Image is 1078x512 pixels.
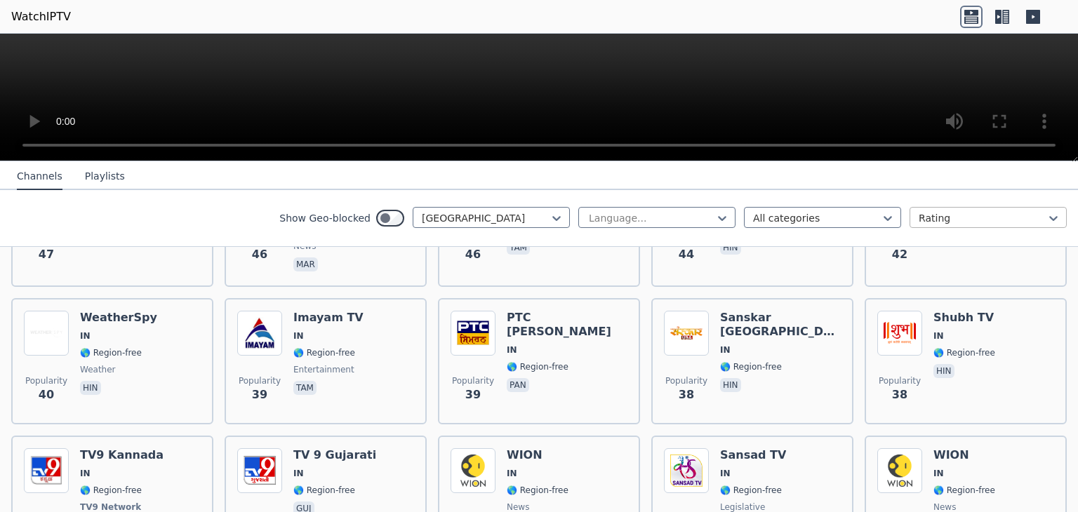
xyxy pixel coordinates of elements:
[451,311,495,356] img: PTC Simran
[665,375,707,386] span: Popularity
[720,448,786,462] h6: Sansad TV
[293,468,304,479] span: IN
[933,448,995,462] h6: WION
[39,386,54,403] span: 40
[80,448,164,462] h6: TV9 Kannada
[933,347,995,358] span: 🌎 Region-free
[80,347,142,358] span: 🌎 Region-free
[507,241,530,255] p: tam
[507,378,529,392] p: pan
[507,344,517,356] span: IN
[877,311,922,356] img: Shubh TV
[892,386,907,403] span: 38
[933,485,995,496] span: 🌎 Region-free
[293,257,318,271] p: mar
[720,311,841,339] h6: Sanskar [GEOGRAPHIC_DATA]
[933,468,944,479] span: IN
[451,448,495,493] img: WION
[80,381,101,395] p: hin
[720,378,741,392] p: hin
[293,330,304,342] span: IN
[452,375,494,386] span: Popularity
[664,448,709,493] img: Sansad TV
[80,330,91,342] span: IN
[933,330,944,342] span: IN
[933,364,954,378] p: hin
[507,448,568,462] h6: WION
[80,311,157,325] h6: WeatherSpy
[465,386,481,403] span: 39
[24,311,69,356] img: WeatherSpy
[933,311,995,325] h6: Shubh TV
[720,241,741,255] p: hin
[293,347,355,358] span: 🌎 Region-free
[80,468,91,479] span: IN
[237,311,282,356] img: Imayam TV
[293,448,376,462] h6: TV 9 Gujarati
[720,361,782,372] span: 🌎 Region-free
[293,364,354,375] span: entertainment
[11,8,71,25] a: WatchIPTV
[507,468,517,479] span: IN
[85,163,125,190] button: Playlists
[679,246,694,263] span: 44
[24,448,69,493] img: TV9 Kannada
[252,246,267,263] span: 46
[239,375,281,386] span: Popularity
[39,246,54,263] span: 47
[17,163,62,190] button: Channels
[293,381,317,395] p: tam
[252,386,267,403] span: 39
[507,485,568,496] span: 🌎 Region-free
[465,246,481,263] span: 46
[80,364,116,375] span: weather
[293,311,364,325] h6: Imayam TV
[664,311,709,356] img: Sanskar USA
[237,448,282,493] img: TV 9 Gujarati
[720,344,731,356] span: IN
[720,468,731,479] span: IN
[720,485,782,496] span: 🌎 Region-free
[879,375,921,386] span: Popularity
[892,246,907,263] span: 42
[25,375,67,386] span: Popularity
[679,386,694,403] span: 38
[293,485,355,496] span: 🌎 Region-free
[279,211,371,225] label: Show Geo-blocked
[507,361,568,372] span: 🌎 Region-free
[877,448,922,493] img: WION
[80,485,142,496] span: 🌎 Region-free
[507,311,627,339] h6: PTC [PERSON_NAME]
